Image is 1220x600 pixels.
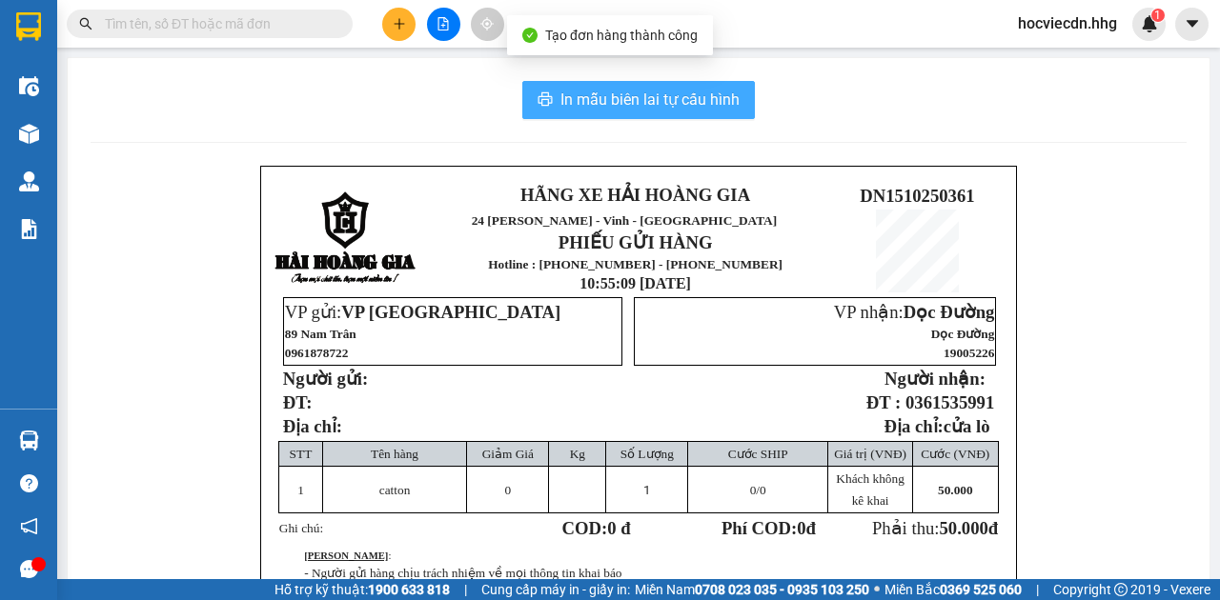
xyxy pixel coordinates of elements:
[304,550,391,561] span: :
[884,416,943,436] strong: Địa chỉ:
[79,17,92,30] span: search
[20,474,38,492] span: question-circle
[371,447,418,461] span: Tên hàng
[559,232,713,252] strong: PHIẾU GỬI HÀNG
[464,579,467,600] span: |
[938,483,973,497] span: 50.000
[522,81,755,119] button: printerIn mẫu biên lai tự cấu hình
[635,579,869,600] span: Miền Nam
[505,483,512,497] span: 0
[1036,579,1039,600] span: |
[482,447,534,461] span: Giảm Giá
[750,483,757,497] span: 0
[279,521,323,535] span: Ghi chú:
[643,483,650,497] span: 1
[904,302,995,322] span: Dọc Đường
[285,327,356,341] span: 89 Nam Trân
[1151,9,1165,22] sup: 1
[866,392,901,412] strong: ĐT :
[471,8,504,41] button: aim
[105,13,330,34] input: Tìm tên, số ĐT hoặc mã đơn
[1175,8,1209,41] button: caret-down
[19,219,39,239] img: solution-icon
[379,483,411,497] span: catton
[1114,583,1128,596] span: copyright
[437,17,450,30] span: file-add
[1003,11,1132,35] span: hocviecdn.hhg
[874,586,880,593] span: ⚪️
[283,416,342,436] span: Địa chỉ:
[19,124,39,144] img: warehouse-icon
[393,17,406,30] span: plus
[538,91,553,110] span: printer
[884,579,1022,600] span: Miền Bắc
[988,518,998,538] span: đ
[472,213,778,228] span: 24 [PERSON_NAME] - Vinh - [GEOGRAPHIC_DATA]
[905,392,994,412] span: 0361535991
[285,346,349,360] span: 0961878722
[860,186,974,206] span: DN1510250361
[75,103,230,123] strong: PHIẾU GỬI HÀNG
[10,43,65,137] img: logo
[722,518,816,538] strong: Phí COD: đ
[19,76,39,96] img: warehouse-icon
[274,579,450,600] span: Hỗ trợ kỹ thuật:
[728,447,788,461] span: Cước SHIP
[19,171,39,191] img: warehouse-icon
[695,582,869,597] strong: 0708 023 035 - 0935 103 250
[69,127,235,156] strong: Hotline : [PHONE_NUMBER] - [PHONE_NUMBER]
[944,416,990,436] strong: cửa lò
[20,517,38,535] span: notification
[834,302,995,322] span: VP nhận:
[836,471,904,508] span: Khách không kê khai
[520,185,750,205] strong: HÃNG XE HẢI HOÀNG GIA
[545,28,698,43] span: Tạo đơn hàng thành công
[285,302,560,322] span: VP gửi:
[944,346,994,360] span: 19005226
[560,88,740,111] span: In mẫu biên lai tự cấu hình
[92,19,213,60] strong: HÃNG XE HẢI HOÀNG GIA
[940,582,1022,597] strong: 0369 525 060
[274,191,417,286] img: logo
[797,518,805,538] span: 0
[1184,15,1201,32] span: caret-down
[872,518,998,538] span: Phải thu:
[70,64,234,98] span: 24 [PERSON_NAME] - Vinh - [GEOGRAPHIC_DATA]
[480,17,494,30] span: aim
[921,447,989,461] span: Cước (VNĐ)
[283,392,313,412] strong: ĐT:
[20,560,38,578] span: message
[304,566,621,580] span: - Người gửi hàng chịu trách nhiệm về mọi thông tin khai báo
[570,447,585,461] span: Kg
[834,447,906,461] span: Giá trị (VNĐ)
[239,70,354,90] span: DN1510250360
[481,579,630,600] span: Cung cấp máy in - giấy in:
[16,12,41,41] img: logo-vxr
[297,483,304,497] span: 1
[368,582,450,597] strong: 1900 633 818
[382,8,416,41] button: plus
[522,28,538,43] span: check-circle
[884,369,986,389] strong: Người nhận:
[341,302,560,322] span: VP [GEOGRAPHIC_DATA]
[427,8,460,41] button: file-add
[1141,15,1158,32] img: icon-new-feature
[19,430,39,450] img: warehouse-icon
[283,369,368,389] strong: Người gửi:
[562,518,631,538] strong: COD:
[939,518,987,538] span: 50.000
[579,275,691,291] span: 10:55:09 [DATE]
[304,550,388,561] strong: [PERSON_NAME]
[750,483,766,497] span: /0
[620,447,674,461] span: Số Lượng
[290,447,313,461] span: STT
[1154,9,1161,22] span: 1
[488,257,783,271] strong: Hotline : [PHONE_NUMBER] - [PHONE_NUMBER]
[931,327,995,341] span: Dọc Đường
[607,518,630,538] span: 0 đ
